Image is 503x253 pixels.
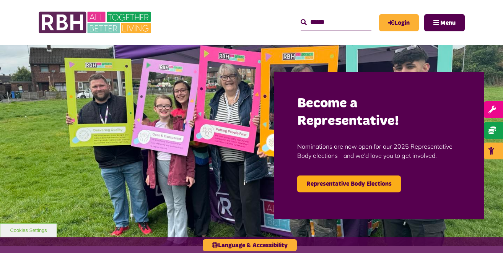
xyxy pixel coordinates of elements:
img: RBH [38,8,153,37]
button: Navigation [424,14,465,31]
span: Menu [440,20,456,26]
button: Language & Accessibility [203,239,297,251]
input: Search [301,14,371,31]
a: Representative Body Elections [297,175,401,192]
p: Nominations are now open for our 2025 Representative Body elections - and we'd love you to get in... [297,130,461,172]
h2: Become a Representative! [297,95,461,131]
iframe: Netcall Web Assistant for live chat [469,219,503,253]
a: MyRBH [379,14,419,31]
